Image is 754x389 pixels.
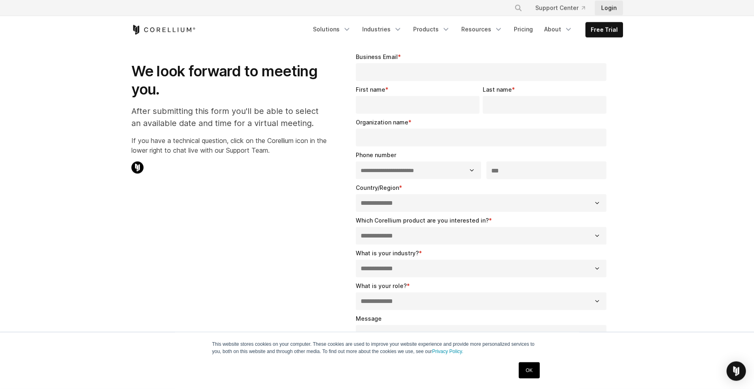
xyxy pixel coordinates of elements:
a: Free Trial [586,23,623,37]
span: First name [356,86,385,93]
a: Solutions [308,22,356,37]
a: Privacy Policy. [432,349,463,354]
a: About [539,22,577,37]
a: Login [595,1,623,15]
span: Organization name [356,119,408,126]
a: Products [408,22,455,37]
span: Phone number [356,151,396,158]
div: Open Intercom Messenger [727,362,746,381]
a: Resources [456,22,507,37]
span: What is your role? [356,282,407,289]
a: Industries [357,22,407,37]
a: Support Center [529,1,591,15]
div: Navigation Menu [308,22,623,38]
span: Last name [483,86,512,93]
a: OK [519,362,539,378]
a: Pricing [509,22,538,37]
button: Search [511,1,526,15]
a: Corellium Home [131,25,196,35]
p: If you have a technical question, click on the Corellium icon in the lower right to chat live wit... [131,136,327,155]
p: After submitting this form you'll be able to select an available date and time for a virtual meet... [131,105,327,129]
div: Navigation Menu [505,1,623,15]
h1: We look forward to meeting you. [131,62,327,99]
span: Country/Region [356,184,399,191]
span: Message [356,315,382,322]
img: Corellium Chat Icon [131,162,144,174]
p: This website stores cookies on your computer. These cookies are used to improve your website expe... [212,341,542,355]
span: Business Email [356,53,398,60]
span: Which Corellium product are you interested in? [356,217,489,224]
span: What is your industry? [356,250,419,257]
